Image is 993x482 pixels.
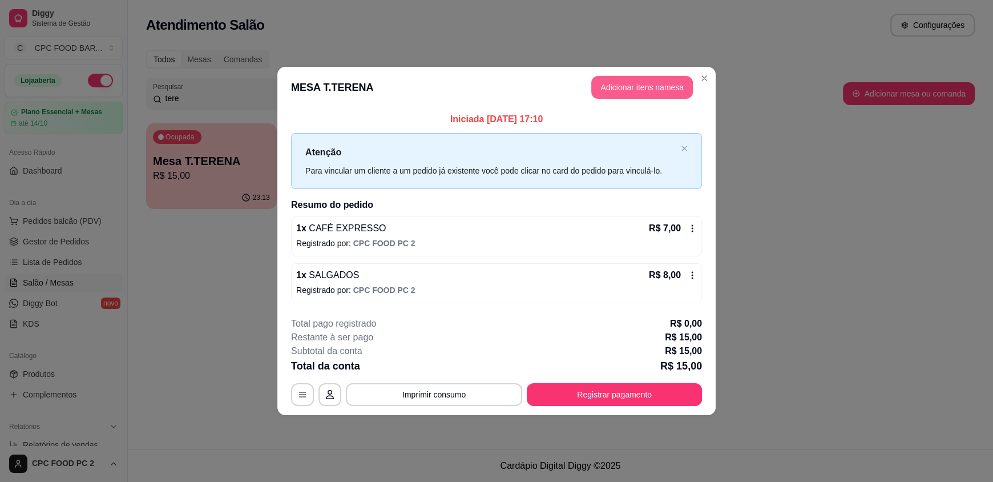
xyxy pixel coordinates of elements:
[296,268,359,282] p: 1 x
[291,344,362,358] p: Subtotal da conta
[305,164,676,177] div: Para vincular um cliente a um pedido já existente você pode clicar no card do pedido para vinculá...
[649,268,681,282] p: R$ 8,00
[681,145,688,152] button: close
[296,238,697,249] p: Registrado por:
[591,76,693,99] button: Adicionar itens namesa
[291,198,702,212] h2: Resumo do pedido
[305,145,676,159] p: Atenção
[306,270,359,280] span: SALGADOS
[665,331,702,344] p: R$ 15,00
[346,383,522,406] button: Imprimir consumo
[353,239,415,248] span: CPC FOOD PC 2
[665,344,702,358] p: R$ 15,00
[353,286,415,295] span: CPC FOOD PC 2
[527,383,702,406] button: Registrar pagamento
[670,317,702,331] p: R$ 0,00
[291,358,360,374] p: Total da conta
[277,67,716,108] header: MESA T.TERENA
[306,223,386,233] span: CAFÉ EXPRESSO
[296,222,386,235] p: 1 x
[660,358,702,374] p: R$ 15,00
[695,69,713,87] button: Close
[291,113,702,126] p: Iniciada [DATE] 17:10
[296,284,697,296] p: Registrado por:
[291,331,373,344] p: Restante à ser pago
[291,317,376,331] p: Total pago registrado
[649,222,681,235] p: R$ 7,00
